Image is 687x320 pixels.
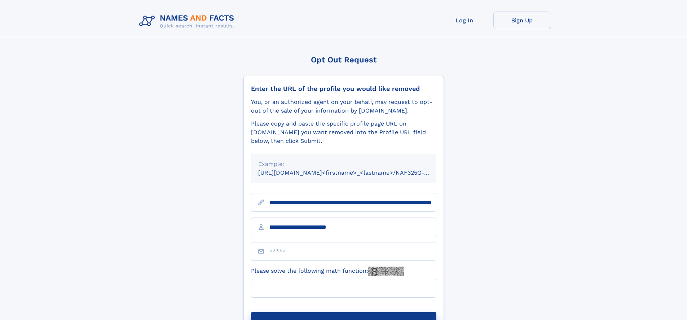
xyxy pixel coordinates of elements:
[243,55,444,64] div: Opt Out Request
[251,98,436,115] div: You, or an authorized agent on your behalf, may request to opt-out of the sale of your informatio...
[136,12,240,31] img: Logo Names and Facts
[251,85,436,93] div: Enter the URL of the profile you would like removed
[493,12,551,29] a: Sign Up
[436,12,493,29] a: Log In
[251,267,404,276] label: Please solve the following math function:
[251,119,436,145] div: Please copy and paste the specific profile page URL on [DOMAIN_NAME] you want removed into the Pr...
[258,160,429,168] div: Example:
[258,169,450,176] small: [URL][DOMAIN_NAME]<firstname>_<lastname>/NAF325G-xxxxxxxx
